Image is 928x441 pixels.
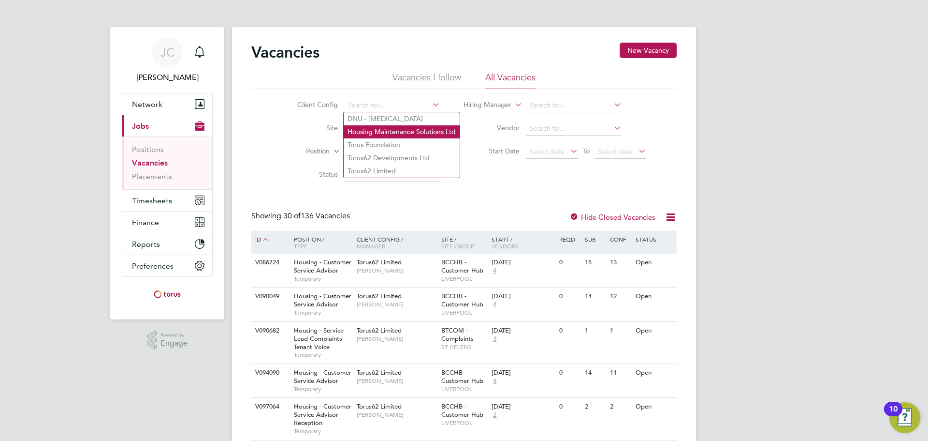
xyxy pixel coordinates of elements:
img: torus-logo-retina.png [150,287,184,302]
div: Status [633,231,675,247]
div: 12 [608,288,633,305]
span: LIVERPOOL [441,275,487,283]
li: Torus62 Limited [344,165,460,178]
span: Torus62 Limited [357,402,402,411]
span: [PERSON_NAME] [357,335,436,343]
span: Torus62 Limited [357,326,402,335]
span: Site Group [441,242,474,250]
input: Search for... [345,99,440,112]
span: Reports [132,240,160,249]
li: All Vacancies [485,72,536,89]
span: 4 [492,301,498,309]
span: BTCOM - Complaints [441,326,474,343]
span: Temporary [294,309,352,317]
label: Start Date [464,147,520,155]
div: Position / [287,231,354,254]
div: V097064 [253,398,287,416]
div: 11 [608,364,633,382]
span: Powered by [160,331,188,339]
div: Conf [608,231,633,247]
button: Jobs [122,115,212,137]
span: Housing - Customer Service Advisor Reception [294,402,351,427]
span: Jenny Creaby [122,72,213,83]
a: Go to home page [122,287,213,302]
a: Powered byEngage [147,331,188,350]
div: 13 [608,254,633,272]
span: 4 [492,267,498,275]
div: V086724 [253,254,287,272]
span: 136 Vacancies [283,211,350,221]
span: 4 [492,377,498,385]
span: Preferences [132,261,174,271]
div: V090682 [253,322,287,340]
div: Sub [582,231,608,247]
label: Site [282,123,338,132]
button: Open Resource Center, 10 new notifications [889,402,920,433]
span: Engage [160,339,188,348]
div: Jobs [122,137,212,189]
div: 2 [608,398,633,416]
li: Vacancies I follow [392,72,461,89]
div: 0 [557,364,582,382]
div: [DATE] [492,327,554,335]
span: Vendors [492,242,519,250]
span: Housing - Customer Service Advisor [294,292,351,308]
button: Preferences [122,255,212,276]
a: Positions [132,145,164,154]
div: Open [633,364,675,382]
div: 1 [582,322,608,340]
label: Client Config [282,100,338,109]
span: 30 of [283,211,301,221]
div: 15 [582,254,608,272]
button: Timesheets [122,190,212,211]
span: Temporary [294,385,352,393]
span: Housing - Customer Service Advisor [294,258,351,274]
label: Vendor [464,123,520,132]
span: LIVERPOOL [441,309,487,317]
div: Showing [251,211,352,221]
span: Type [294,242,307,250]
span: ST HELENS [441,343,487,351]
div: Start / [489,231,557,254]
span: [PERSON_NAME] [357,301,436,308]
button: Network [122,93,212,115]
input: Search for... [526,122,622,136]
button: Finance [122,212,212,233]
span: [PERSON_NAME] [357,377,436,385]
span: BCCHB - Customer Hub [441,292,483,308]
div: 14 [582,288,608,305]
div: 2 [582,398,608,416]
input: Search for... [526,99,622,112]
button: New Vacancy [620,43,677,58]
span: To [580,145,593,157]
span: Timesheets [132,196,172,205]
span: Temporary [294,427,352,435]
div: ID [253,231,287,248]
label: Status [282,170,338,179]
span: Network [132,100,162,109]
span: Torus62 Limited [357,258,402,266]
div: 0 [557,322,582,340]
a: Placements [132,172,172,181]
li: Torus Foundation [344,138,460,152]
div: [DATE] [492,292,554,301]
span: BCCHB - Customer Hub [441,258,483,274]
a: Vacancies [132,158,168,167]
div: 0 [557,254,582,272]
div: V090049 [253,288,287,305]
span: 2 [492,411,498,419]
span: BCCHB - Customer Hub [441,368,483,385]
li: DNU - [MEDICAL_DATA] [344,112,460,125]
span: Housing - Customer Service Advisor [294,368,351,385]
span: Temporary [294,351,352,359]
span: Torus62 Limited [357,292,402,300]
div: V094090 [253,364,287,382]
li: Housing Maintenance Solutions Ltd [344,125,460,138]
div: Open [633,254,675,272]
div: Site / [439,231,490,254]
span: Temporary [294,275,352,283]
button: Reports [122,233,212,255]
span: LIVERPOOL [441,419,487,427]
span: [PERSON_NAME] [357,267,436,274]
span: Select date [598,147,633,156]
